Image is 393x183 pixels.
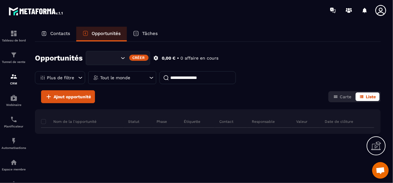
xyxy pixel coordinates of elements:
[54,94,91,100] span: Ajout opportunité
[2,25,26,47] a: formationformationTableau de bord
[9,6,64,17] img: logo
[41,90,95,103] button: Ajout opportunité
[10,159,17,166] img: automations
[86,51,150,65] div: Search for option
[92,31,121,36] p: Opportunités
[2,146,26,150] p: Automatisations
[356,92,380,101] button: Liste
[35,52,83,64] h2: Opportunités
[10,73,17,80] img: formation
[252,119,275,124] p: Responsable
[35,27,76,41] a: Contacts
[330,92,355,101] button: Carte
[2,68,26,90] a: formationformationCRM
[10,30,17,37] img: formation
[129,55,149,61] div: Créer
[2,103,26,107] p: Webinaire
[157,119,167,124] p: Phase
[2,82,26,85] p: CRM
[50,31,70,36] p: Contacts
[177,55,179,61] p: •
[2,133,26,154] a: automationsautomationsAutomatisations
[2,39,26,42] p: Tableau de bord
[128,119,139,124] p: Statut
[2,60,26,64] p: Tunnel de vente
[2,125,26,128] p: Planificateur
[296,119,308,124] p: Valeur
[220,119,234,124] p: Contact
[41,119,96,124] p: Nom de la l'opportunité
[127,27,164,41] a: Tâches
[100,76,130,80] p: Tout le monde
[142,31,158,36] p: Tâches
[47,76,74,80] p: Plus de filtre
[76,27,127,41] a: Opportunités
[10,94,17,102] img: automations
[2,90,26,111] a: automationsautomationsWebinaire
[2,111,26,133] a: schedulerschedulerPlanificateur
[162,55,176,61] p: 0,00 €
[184,119,200,124] p: Étiquette
[2,47,26,68] a: formationformationTunnel de vente
[10,137,17,145] img: automations
[91,55,119,61] input: Search for option
[10,51,17,59] img: formation
[2,168,26,171] p: Espace membre
[366,94,376,99] span: Liste
[325,119,353,124] p: Date de clôture
[10,116,17,123] img: scheduler
[2,154,26,176] a: automationsautomationsEspace membre
[340,94,351,99] span: Carte
[180,55,218,61] p: 0 affaire en cours
[372,162,389,179] a: Ouvrir le chat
